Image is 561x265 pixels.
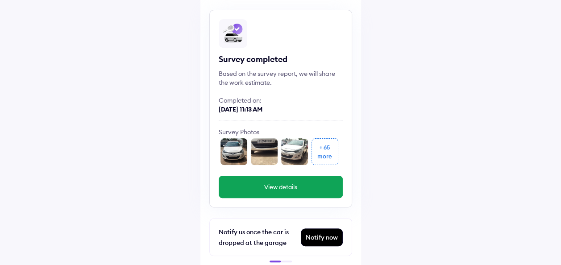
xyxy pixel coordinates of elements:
[219,96,343,105] div: Completed on:
[219,69,343,87] div: Based on the survey report, we will share the work estimate.
[219,227,299,248] div: Notify us once the car is dropped at the garage
[251,138,278,165] img: undercarriage_front
[281,138,308,165] img: front_l_corner
[219,176,343,198] button: View details
[301,229,342,246] div: Notify now
[219,128,343,137] div: Survey Photos
[220,138,247,165] img: front
[320,143,330,152] div: + 65
[219,54,343,65] div: Survey completed
[219,105,343,114] div: [DATE] 11:13 AM
[317,152,332,161] div: more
